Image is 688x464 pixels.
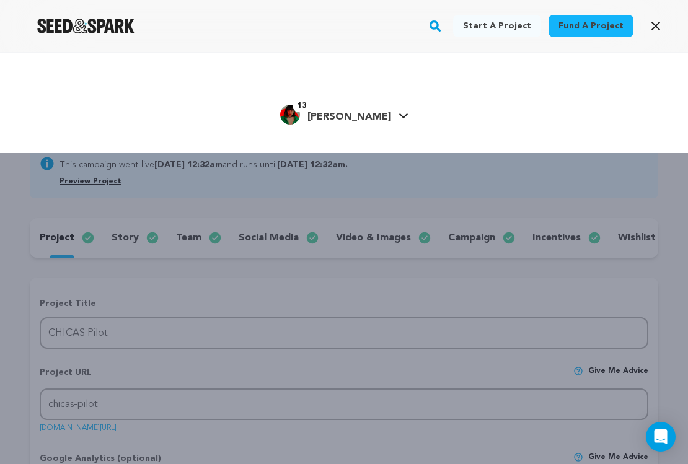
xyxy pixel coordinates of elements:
[549,15,633,37] a: Fund a project
[37,19,135,33] img: Seed&Spark Logo Dark Mode
[646,422,676,452] div: Open Intercom Messenger
[453,15,541,37] a: Start a project
[280,105,300,125] img: 0459f0b7b8c19f06.png
[37,19,135,33] a: Seed&Spark Homepage
[280,102,408,125] a: Reyna T.'s Profile
[280,105,391,125] div: Reyna T.'s Profile
[293,100,311,112] span: 13
[307,112,391,122] span: [PERSON_NAME]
